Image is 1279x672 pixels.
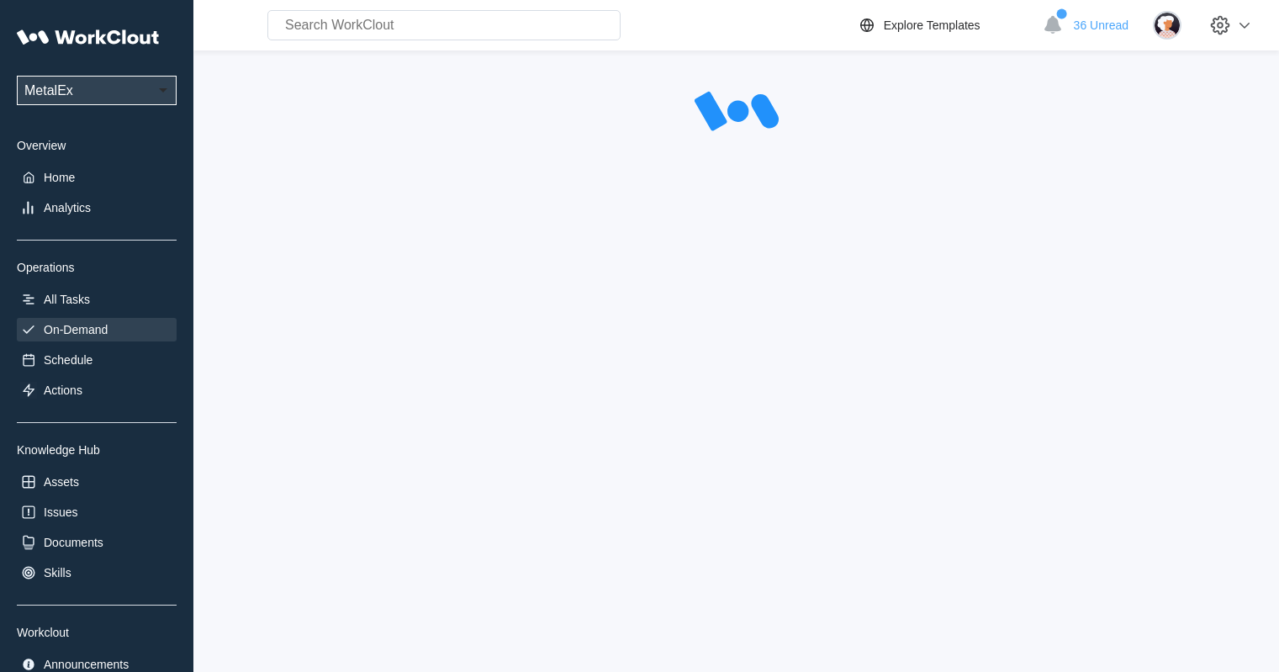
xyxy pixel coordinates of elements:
a: Analytics [17,196,177,220]
div: Analytics [44,201,91,214]
a: On-Demand [17,318,177,341]
span: 36 Unread [1074,19,1128,32]
div: Schedule [44,353,92,367]
img: user-4.png [1153,11,1181,40]
a: Issues [17,500,177,524]
div: Issues [44,505,77,519]
a: Explore Templates [857,15,1034,35]
div: On-Demand [44,323,108,336]
div: Skills [44,566,71,579]
a: Documents [17,531,177,554]
div: Actions [44,384,82,397]
a: Schedule [17,348,177,372]
div: Home [44,171,75,184]
input: Search WorkClout [267,10,621,40]
div: Knowledge Hub [17,443,177,457]
div: Overview [17,139,177,152]
a: Assets [17,470,177,494]
div: Explore Templates [884,19,980,32]
div: Documents [44,536,103,549]
a: Actions [17,378,177,402]
a: Home [17,166,177,189]
a: Skills [17,561,177,585]
div: Announcements [44,658,129,671]
div: All Tasks [44,293,90,306]
div: Operations [17,261,177,274]
div: Workclout [17,626,177,639]
a: All Tasks [17,288,177,311]
div: Assets [44,475,79,489]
